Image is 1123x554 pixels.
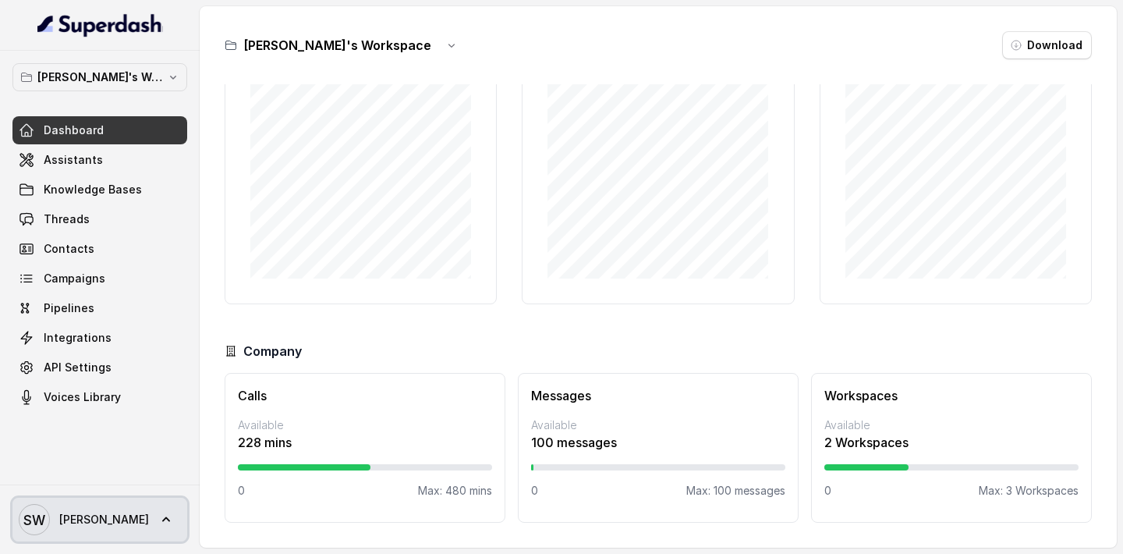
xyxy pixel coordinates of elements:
[12,498,187,542] a: [PERSON_NAME]
[12,324,187,352] a: Integrations
[531,483,538,499] p: 0
[44,241,94,257] span: Contacts
[44,211,90,227] span: Threads
[824,417,1079,433] p: Available
[824,386,1079,405] h3: Workspaces
[37,12,163,37] img: light.svg
[979,483,1079,499] p: Max: 3 Workspaces
[44,152,103,168] span: Assistants
[531,433,785,452] p: 100 messages
[824,433,1079,452] p: 2 Workspaces
[418,483,492,499] p: Max: 480 mins
[44,271,105,286] span: Campaigns
[824,483,831,499] p: 0
[238,386,492,405] h3: Calls
[44,330,112,346] span: Integrations
[59,512,149,527] span: [PERSON_NAME]
[12,205,187,233] a: Threads
[44,389,121,405] span: Voices Library
[243,36,431,55] h3: [PERSON_NAME]'s Workspace
[12,176,187,204] a: Knowledge Bases
[12,116,187,144] a: Dashboard
[686,483,785,499] p: Max: 100 messages
[12,235,187,263] a: Contacts
[243,342,302,360] h3: Company
[531,417,785,433] p: Available
[44,300,94,316] span: Pipelines
[12,265,187,293] a: Campaigns
[1002,31,1092,59] button: Download
[238,483,245,499] p: 0
[37,68,162,87] p: [PERSON_NAME]'s Workspace
[531,386,785,405] h3: Messages
[44,123,104,138] span: Dashboard
[12,294,187,322] a: Pipelines
[12,146,187,174] a: Assistants
[44,360,112,375] span: API Settings
[238,417,492,433] p: Available
[23,512,45,528] text: SW
[12,63,187,91] button: [PERSON_NAME]'s Workspace
[12,353,187,382] a: API Settings
[238,433,492,452] p: 228 mins
[12,383,187,411] a: Voices Library
[44,182,142,197] span: Knowledge Bases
